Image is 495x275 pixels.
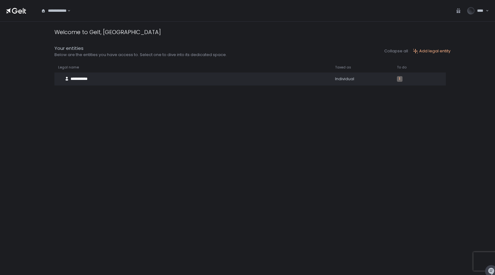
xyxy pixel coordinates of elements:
input: Search for option [67,8,67,14]
button: Collapse all [384,48,408,54]
span: To do [397,65,407,70]
span: Legal name [58,65,79,70]
span: 1 [397,76,402,82]
div: Individual [335,76,390,82]
div: Your entities [54,45,227,52]
span: Taxed as [335,65,351,70]
button: Add legal entity [413,48,450,54]
div: Below are the entities you have access to. Select one to dive into its dedicated space. [54,52,227,58]
div: Search for option [37,4,71,17]
div: Welcome to Gelt, [GEOGRAPHIC_DATA] [54,28,161,36]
